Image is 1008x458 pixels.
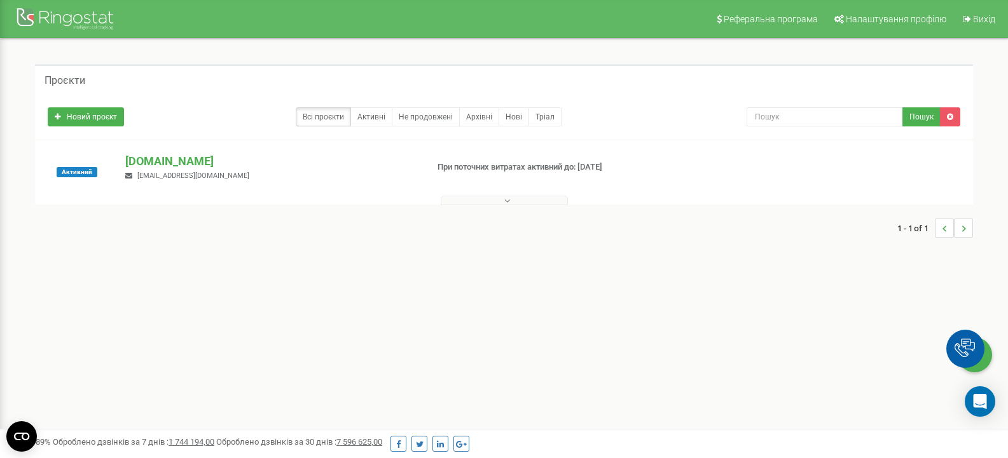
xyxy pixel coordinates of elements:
a: Не продовжені [392,107,460,126]
span: Оброблено дзвінків за 7 днів : [53,437,214,447]
span: Вихід [973,14,995,24]
a: Всі проєкти [296,107,351,126]
u: 1 744 194,00 [169,437,214,447]
a: Новий проєкт [48,107,124,126]
input: Пошук [747,107,903,126]
span: 1 - 1 of 1 [897,219,935,238]
button: Пошук [902,107,941,126]
a: Активні [350,107,392,126]
a: Архівні [459,107,499,126]
h5: Проєкти [45,75,85,86]
span: Активний [57,167,97,177]
nav: ... [897,206,973,250]
span: Оброблено дзвінків за 30 днів : [216,437,382,447]
u: 7 596 625,00 [336,437,382,447]
button: Open CMP widget [6,421,37,452]
span: Налаштування профілю [846,14,946,24]
p: При поточних витратах активний до: [DATE] [438,161,651,173]
a: Тріал [528,107,562,126]
p: [DOMAIN_NAME] [125,153,417,170]
a: Нові [499,107,529,126]
div: Open Intercom Messenger [965,386,995,417]
span: Реферальна програма [724,14,818,24]
span: [EMAIL_ADDRESS][DOMAIN_NAME] [137,172,249,180]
